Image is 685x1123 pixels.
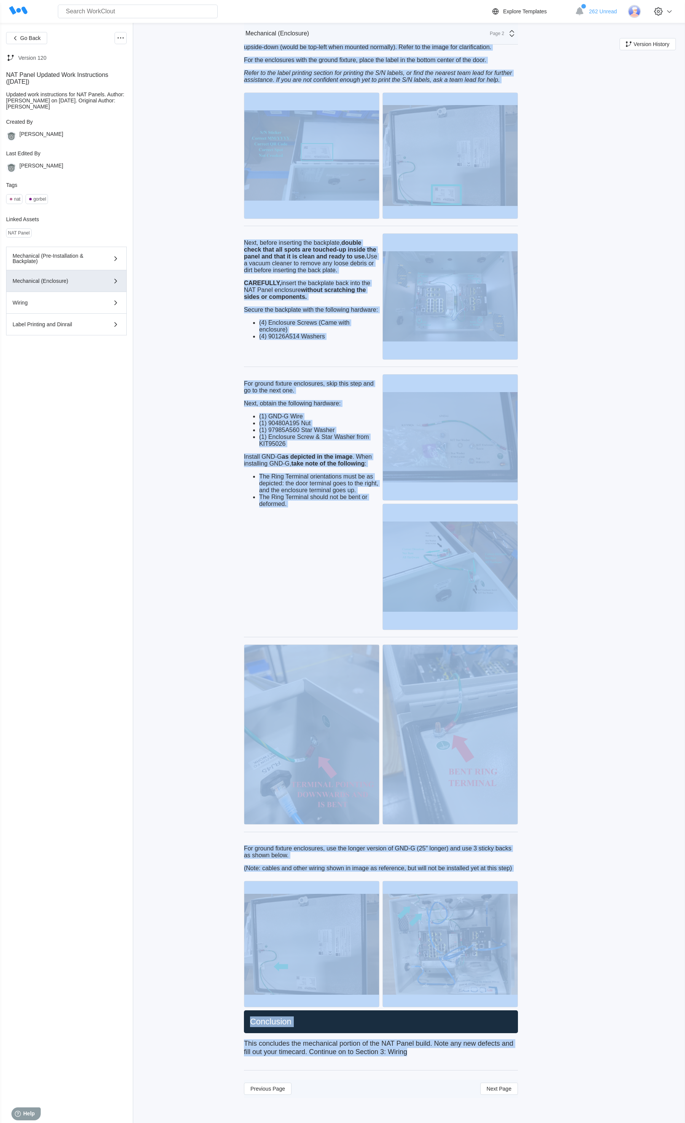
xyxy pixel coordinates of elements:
p: Secure the backplate with the following hardware: [244,306,379,313]
strong: CAREFULLY, [244,280,281,286]
strong: without scratching the sides or components. [244,287,366,300]
div: Label Printing and Dinrail [13,322,99,327]
div: [PERSON_NAME] [19,131,63,141]
div: nat [14,196,21,202]
div: Last Edited By [6,150,127,156]
button: Version History [620,38,676,50]
li: (1) GND-G Wire [259,413,379,420]
span: Previous Page [250,1086,285,1091]
img: IMG_1429.jpg [383,645,518,825]
img: gorilla.png [6,131,16,141]
p: For ground fixture enclosures, use the longer version of GND-G (25" longer) and use 3 sticky back... [244,845,518,859]
div: Updated work instructions for NAT Panels. Author: [PERSON_NAME] on [DATE]. Original Author:[PERSO... [6,91,127,110]
div: Version 120 [18,55,46,61]
div: Linked Assets [6,216,127,222]
button: Wiring [6,292,127,314]
div: NAT Panel Updated Work Instructions ([DATE]) [6,72,127,85]
img: image4287.jpg [244,881,379,1007]
button: Mechanical (Pre-Installation & Backplate) [6,247,127,270]
li: The Ring Terminal orientations must be as depicted: the door terminal goes to the right, and the ... [259,473,379,494]
p: (Note: cables and other wiring shown in image as reference, but will not be installed yet at this... [244,865,518,872]
p: For the enclosures with the ground fixture, place the label in the bottom center of the door. [244,57,518,64]
div: Mechanical (Pre-Installation & Backplate) [13,253,99,264]
li: (1) Enclosure Screw & Star Washer from KIT95026 [259,434,379,447]
img: P1190033.jpg [383,504,518,630]
div: Mechanical (Enclosure) [245,30,309,37]
li: (1) 97985A560 Star Washer [259,427,379,434]
p: Install GND-G . When installing GND-G, : [244,453,379,467]
strong: double check that all spots are touched-up inside the panel and that it is clean and ready to use. [244,239,376,260]
div: NAT Panel [8,230,30,236]
p: This concludes the mechanical portion of the NAT Panel build. Note any new defects and fill out y... [244,1036,518,1059]
img: P1190030.jpg [244,93,379,219]
li: The Ring Terminal should not be bent or deformed. [259,494,379,507]
button: Label Printing and Dinrail [6,314,127,335]
img: P1190032.jpg [383,375,518,500]
button: Next Page [480,1083,518,1095]
p: insert the backplate back into the NAT Panel enclosure [244,280,379,300]
li: (1) 90480A195 Nut [259,420,379,427]
img: image1737.jpg [383,881,518,1007]
em: Refer to the label printing section for printing the S/N labels, or find the nearest team lead fo... [244,70,512,83]
input: Search WorkClout [58,5,218,18]
button: Mechanical (Enclosure) [6,270,127,292]
img: image4287.jpg [383,93,518,219]
div: Explore Templates [503,8,547,14]
div: Page 2 [485,31,504,36]
div: gorbel [33,196,46,202]
li: (4) Enclosure Screws (Came with enclosure) [259,319,379,333]
span: 262 Unread [589,8,617,14]
p: Next, before inserting the backplate, Use a vacuum cleaner to remove any loose debris or dirt bef... [244,239,379,274]
button: Go Back [6,32,47,44]
div: Wiring [13,300,99,305]
strong: as depicted in the image [282,453,353,460]
p: Next, obtain the following hardware: [244,400,379,407]
span: Version History [634,41,669,47]
div: [PERSON_NAME] [19,163,63,173]
img: gorilla.png [6,163,16,173]
span: Next Page [487,1086,511,1091]
li: (4) 90126A514 Washers [259,333,379,340]
img: user-3.png [628,5,641,18]
img: IMG_1432.jpg [244,645,379,825]
span: Go Back [20,35,41,41]
a: Explore Templates [491,7,571,16]
p: For ground fixture enclosures, skip this step and go to the next one. [244,380,379,394]
button: Previous Page [244,1083,292,1095]
h2: Conclusion [247,1016,515,1027]
div: Mechanical (Enclosure) [13,278,99,284]
img: P1190031.jpg [383,234,518,359]
div: Tags [6,182,127,188]
strong: take note of the following [291,460,365,467]
div: Created By [6,119,127,125]
em: If you are not confident enough yet to print the S/N labels, ask a team lead for help. [276,77,500,83]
